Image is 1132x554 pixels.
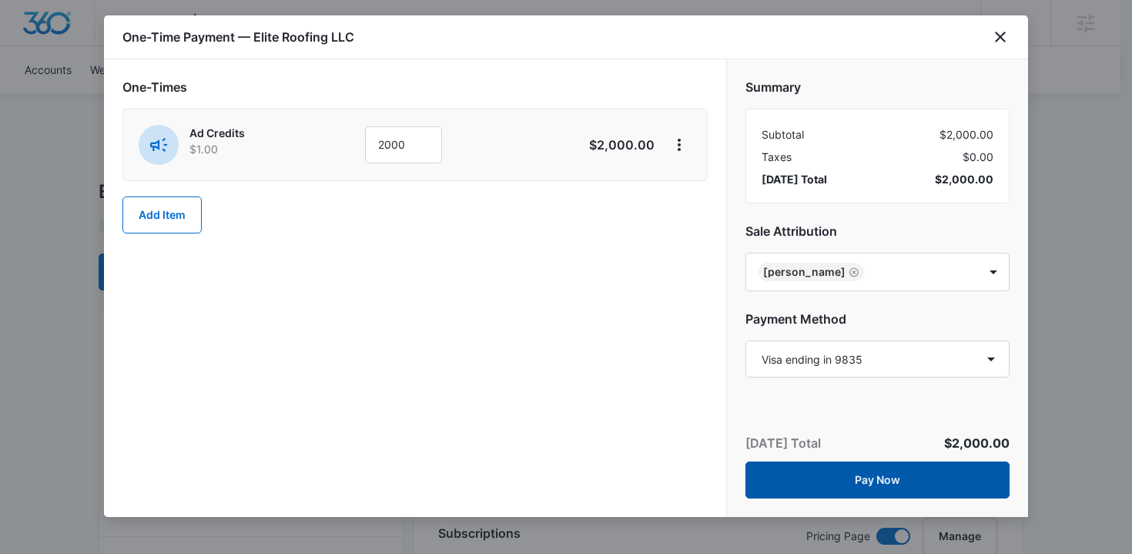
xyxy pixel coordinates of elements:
[763,267,846,277] div: [PERSON_NAME]
[582,136,655,154] p: $2,000.00
[963,149,993,165] span: $0.00
[846,267,859,277] div: Remove Travis Buchanan
[667,133,692,157] button: View More
[762,149,792,165] span: Taxes
[762,126,804,143] span: Subtotal
[745,222,1010,240] h2: Sale Attribution
[189,125,322,141] p: Ad Credits
[189,141,322,157] p: $1.00
[745,462,1010,499] button: Pay Now
[944,435,1010,451] span: $2,000.00
[745,310,1010,328] h2: Payment Method
[365,126,442,163] input: 1
[745,434,821,452] p: [DATE] Total
[122,196,202,233] button: Add Item
[122,78,708,96] h2: One-Times
[745,78,1010,96] h2: Summary
[935,171,993,187] span: $2,000.00
[991,28,1010,46] button: close
[122,28,354,46] h1: One-Time Payment — Elite Roofing LLC
[762,126,993,143] div: $2,000.00
[762,171,827,187] span: [DATE] Total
